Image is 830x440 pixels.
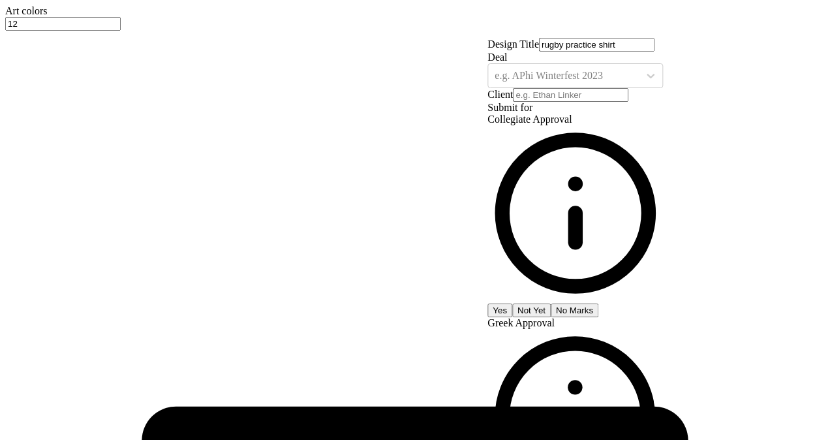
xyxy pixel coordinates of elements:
[512,304,551,317] button: Not Yet
[551,304,598,317] button: No Marks
[513,88,628,102] input: e.g. Ethan Linker
[487,114,663,304] div: Collegiate Approval
[487,39,539,50] label: Design Title
[5,5,825,17] div: Art colors
[487,89,513,100] label: Client
[5,17,121,31] input: – –
[487,102,663,114] div: Submit for
[487,304,512,317] button: Yes
[487,52,507,63] label: Deal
